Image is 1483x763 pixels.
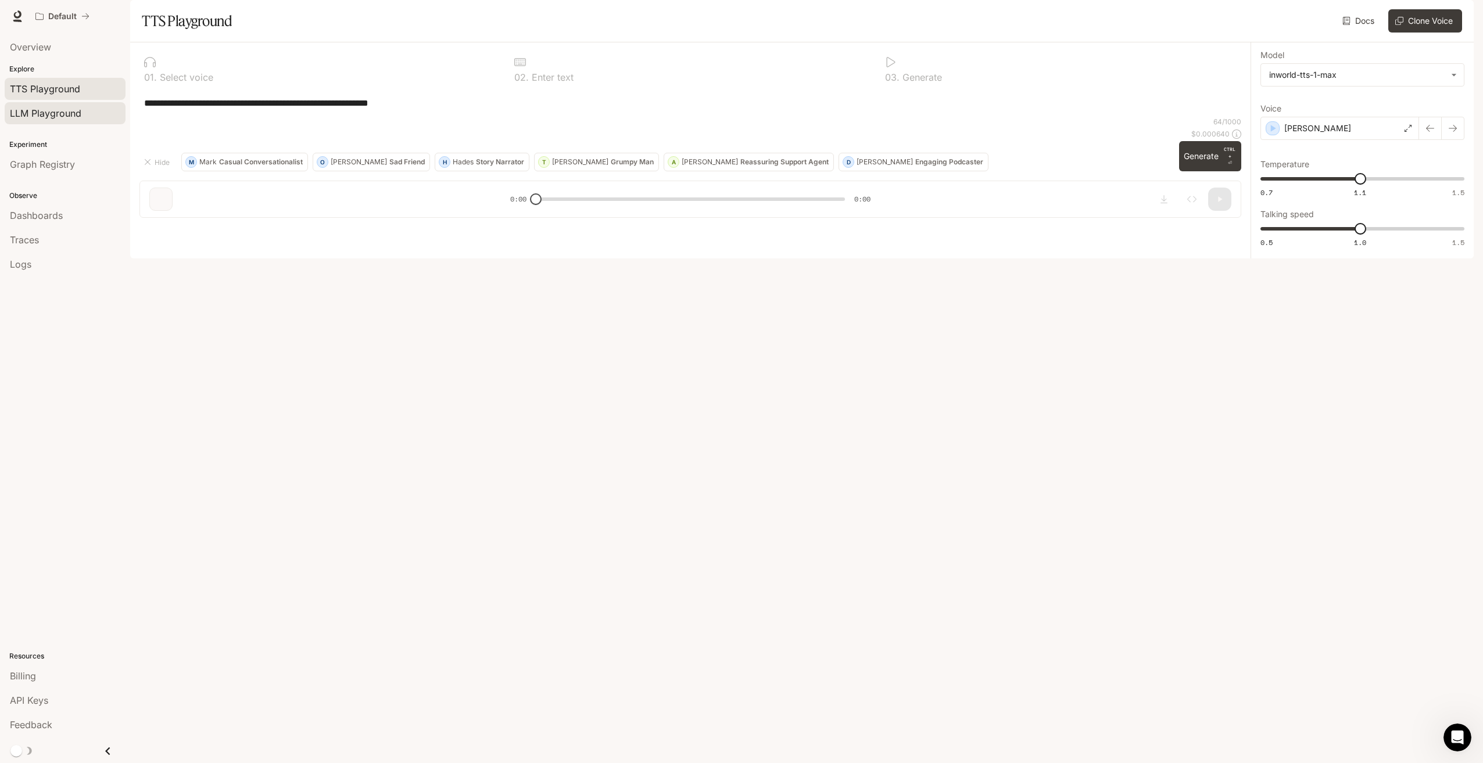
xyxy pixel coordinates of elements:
p: [PERSON_NAME] [682,159,738,165]
a: Docs [1340,9,1379,33]
p: ⏎ [1223,146,1237,167]
div: M [186,153,196,171]
span: 1.5 [1452,188,1464,197]
span: 0.5 [1260,237,1273,247]
div: inworld-tts-1-max [1261,64,1464,86]
p: Hades [453,159,474,165]
p: 0 1 . [144,73,157,82]
button: GenerateCTRL +⏎ [1179,141,1241,171]
p: Story Narrator [476,159,524,165]
p: [PERSON_NAME] [331,159,387,165]
div: O [317,153,328,171]
iframe: Intercom live chat [1443,724,1471,751]
button: T[PERSON_NAME]Grumpy Man [534,153,659,171]
div: T [539,153,549,171]
div: H [439,153,450,171]
p: $ 0.000640 [1191,129,1230,139]
p: Grumpy Man [611,159,654,165]
p: Engaging Podcaster [915,159,983,165]
button: A[PERSON_NAME]Reassuring Support Agent [664,153,834,171]
p: 0 3 . [885,73,900,82]
div: A [668,153,679,171]
button: MMarkCasual Conversationalist [181,153,308,171]
button: D[PERSON_NAME]Engaging Podcaster [839,153,988,171]
button: O[PERSON_NAME]Sad Friend [313,153,430,171]
p: Generate [900,73,942,82]
p: Default [48,12,77,21]
div: D [843,153,854,171]
button: All workspaces [30,5,95,28]
span: 1.1 [1354,188,1366,197]
button: Clone Voice [1388,9,1462,33]
p: [PERSON_NAME] [857,159,913,165]
div: inworld-tts-1-max [1269,69,1445,81]
button: Hide [139,153,177,171]
p: CTRL + [1223,146,1237,160]
p: 64 / 1000 [1213,117,1241,127]
p: Voice [1260,105,1281,113]
p: Mark [199,159,217,165]
p: 0 2 . [514,73,529,82]
p: Model [1260,51,1284,59]
button: HHadesStory Narrator [435,153,529,171]
p: Reassuring Support Agent [740,159,829,165]
span: 0.7 [1260,188,1273,197]
p: Casual Conversationalist [219,159,303,165]
p: [PERSON_NAME] [552,159,608,165]
p: Temperature [1260,160,1309,168]
p: Enter text [529,73,574,82]
p: Talking speed [1260,210,1314,218]
p: Sad Friend [389,159,425,165]
h1: TTS Playground [142,9,232,33]
p: [PERSON_NAME] [1284,123,1351,134]
p: Select voice [157,73,213,82]
span: 1.5 [1452,237,1464,247]
span: 1.0 [1354,237,1366,247]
